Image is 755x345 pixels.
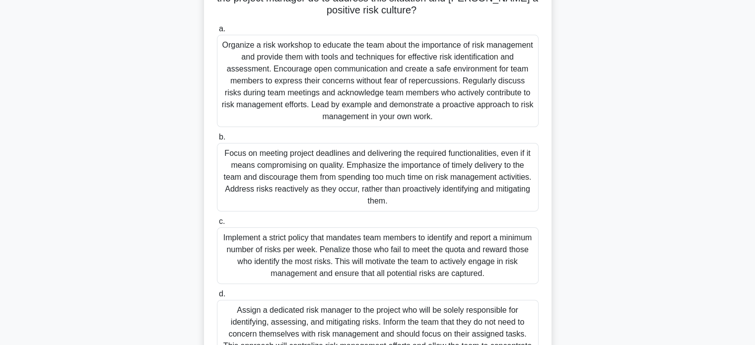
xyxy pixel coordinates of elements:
[217,143,539,211] div: Focus on meeting project deadlines and delivering the required functionalities, even if it means ...
[219,217,225,225] span: c.
[219,289,225,298] span: d.
[217,227,539,284] div: Implement a strict policy that mandates team members to identify and report a minimum number of r...
[219,24,225,33] span: a.
[217,35,539,127] div: Organize a risk workshop to educate the team about the importance of risk management and provide ...
[219,133,225,141] span: b.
